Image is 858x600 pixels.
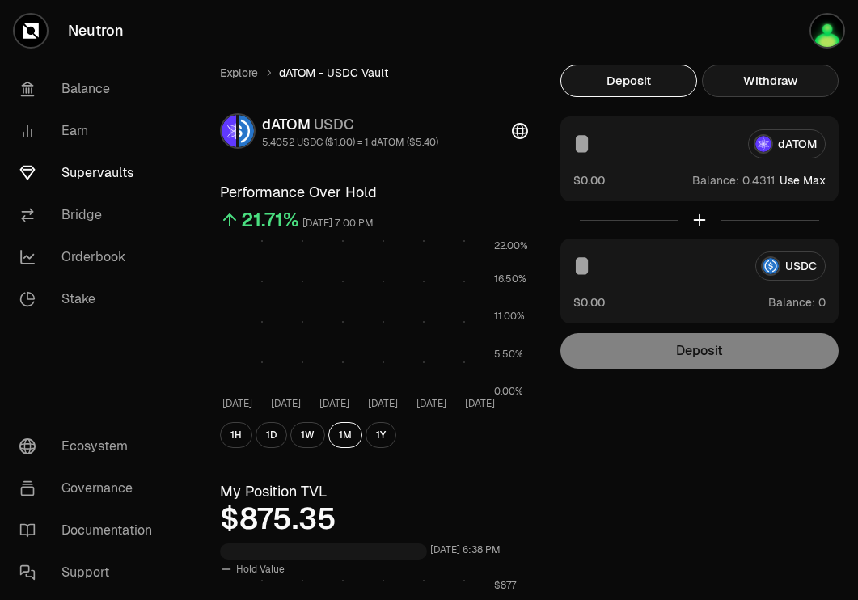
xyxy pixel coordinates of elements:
[302,214,374,233] div: [DATE] 7:00 PM
[368,397,398,410] tspan: [DATE]
[494,310,525,323] tspan: 11.00%
[6,278,175,320] a: Stake
[220,181,528,204] h3: Performance Over Hold
[573,294,605,311] button: $0.00
[241,207,299,233] div: 21.71%
[220,422,252,448] button: 1H
[811,15,843,47] img: Atom Staking
[271,397,301,410] tspan: [DATE]
[220,480,528,503] h3: My Position TVL
[465,397,495,410] tspan: [DATE]
[220,503,528,535] div: $875.35
[6,467,175,509] a: Governance
[290,422,325,448] button: 1W
[692,172,739,188] span: Balance:
[6,152,175,194] a: Supervaults
[220,65,258,81] a: Explore
[6,236,175,278] a: Orderbook
[494,579,517,592] tspan: $877
[494,273,526,285] tspan: 16.50%
[220,65,528,81] nav: breadcrumb
[366,422,396,448] button: 1Y
[573,171,605,188] button: $0.00
[6,194,175,236] a: Bridge
[494,239,528,252] tspan: 22.00%
[768,294,815,311] span: Balance:
[262,136,438,149] div: 5.4052 USDC ($1.00) = 1 dATOM ($5.40)
[222,115,236,147] img: dATOM Logo
[430,541,501,560] div: [DATE] 6:38 PM
[256,422,287,448] button: 1D
[6,68,175,110] a: Balance
[328,422,362,448] button: 1M
[319,397,349,410] tspan: [DATE]
[6,425,175,467] a: Ecosystem
[236,563,285,576] span: Hold Value
[780,172,826,188] button: Use Max
[494,348,523,361] tspan: 5.50%
[6,551,175,594] a: Support
[416,397,446,410] tspan: [DATE]
[702,65,839,97] button: Withdraw
[262,113,438,136] div: dATOM
[6,509,175,551] a: Documentation
[6,110,175,152] a: Earn
[279,65,388,81] span: dATOM - USDC Vault
[314,115,354,133] span: USDC
[494,385,523,398] tspan: 0.00%
[222,397,252,410] tspan: [DATE]
[239,115,254,147] img: USDC Logo
[560,65,697,97] button: Deposit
